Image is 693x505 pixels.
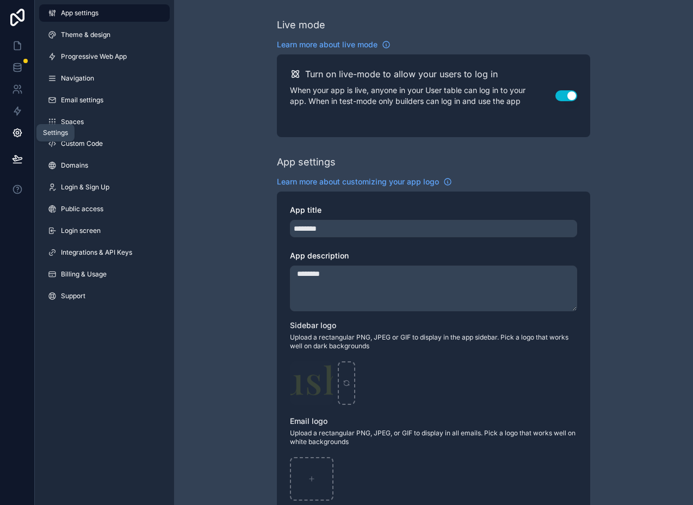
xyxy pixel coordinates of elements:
[61,96,103,104] span: Email settings
[39,200,170,218] a: Public access
[61,248,132,257] span: Integrations & API Keys
[39,113,170,131] a: Spaces
[61,139,103,148] span: Custom Code
[39,26,170,44] a: Theme & design
[39,91,170,109] a: Email settings
[277,176,452,187] a: Learn more about customizing your app logo
[61,9,98,17] span: App settings
[39,178,170,196] a: Login & Sign Up
[290,416,327,426] span: Email logo
[39,157,170,174] a: Domains
[39,135,170,152] a: Custom Code
[61,161,88,170] span: Domains
[290,251,349,260] span: App description
[61,226,101,235] span: Login screen
[277,155,336,170] div: App settings
[43,128,68,137] div: Settings
[39,70,170,87] a: Navigation
[39,4,170,22] a: App settings
[61,292,85,300] span: Support
[39,222,170,239] a: Login screen
[277,176,439,187] span: Learn more about customizing your app logo
[39,287,170,305] a: Support
[61,183,109,192] span: Login & Sign Up
[277,39,391,50] a: Learn more about live mode
[277,17,325,33] div: Live mode
[290,321,336,330] span: Sidebar logo
[39,266,170,283] a: Billing & Usage
[277,39,378,50] span: Learn more about live mode
[61,74,94,83] span: Navigation
[290,333,577,350] span: Upload a rectangular PNG, JPEG or GIF to display in the app sidebar. Pick a logo that works well ...
[39,48,170,65] a: Progressive Web App
[61,30,110,39] span: Theme & design
[290,429,577,446] span: Upload a rectangular PNG, JPEG, or GIF to display in all emails. Pick a logo that works well on w...
[61,118,84,126] span: Spaces
[290,85,555,107] p: When your app is live, anyone in your User table can log in to your app. When in test-mode only b...
[61,205,103,213] span: Public access
[61,270,107,279] span: Billing & Usage
[39,244,170,261] a: Integrations & API Keys
[290,205,321,214] span: App title
[61,52,127,61] span: Progressive Web App
[305,67,498,81] h2: Turn on live-mode to allow your users to log in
